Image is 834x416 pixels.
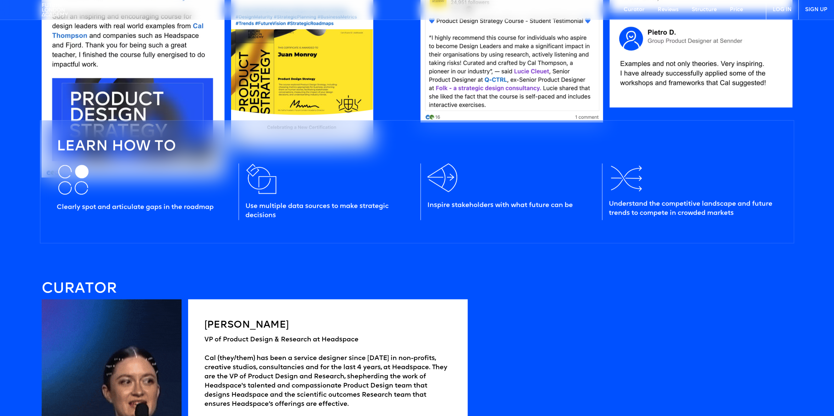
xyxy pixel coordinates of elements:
[42,282,792,296] h4: CURATOR
[57,203,214,212] div: Clearly spot and articulate gaps in the roadmap
[204,319,451,332] h5: [PERSON_NAME]
[609,199,777,218] div: Understand the competitive landscape and future trends to compete in crowded markets
[427,201,573,210] div: Inspire stakeholders with what future can be
[245,202,414,220] div: Use multiple data sources to make strategic decisions
[57,140,777,154] h4: Learn how to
